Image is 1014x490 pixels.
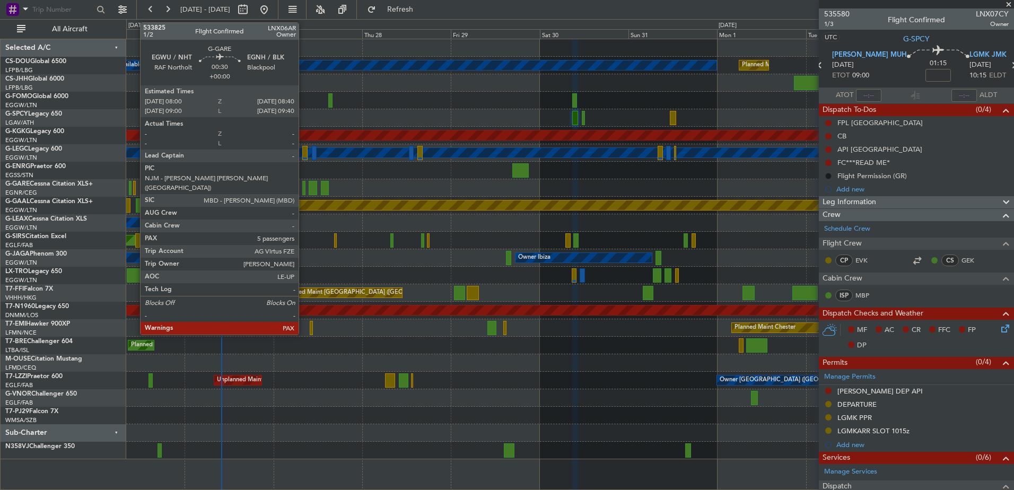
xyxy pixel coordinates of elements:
a: G-FOMOGlobal 6000 [5,93,68,100]
div: Planned Maint Chester [735,320,796,336]
div: CS [941,255,959,266]
a: LFMD/CEQ [5,364,36,372]
span: T7-EMI [5,321,26,327]
div: Planned Maint Dusseldorf [217,197,286,213]
a: EGNR/CEG [5,189,37,197]
div: Owner [GEOGRAPHIC_DATA] ([GEOGRAPHIC_DATA]) [720,372,866,388]
span: G-LEAX [5,216,28,222]
a: G-VNORChallenger 650 [5,391,77,397]
span: M-OUSE [5,356,31,362]
span: Dispatch Checks and Weather [823,308,923,320]
a: M-OUSECitation Mustang [5,356,82,362]
span: ALDT [980,90,997,101]
a: Manage Permits [824,372,876,382]
span: [DATE] - [DATE] [180,5,230,14]
div: LGMKARR SLOT 1015z [837,426,910,435]
a: EGGW/LTN [5,154,37,162]
span: DP [857,340,867,351]
span: Services [823,452,850,464]
span: CR [912,325,921,336]
span: 535580 [824,8,850,20]
span: Dispatch To-Dos [823,104,876,116]
span: T7-BRE [5,338,27,345]
span: LX-TRO [5,268,28,275]
input: --:-- [856,89,881,102]
a: G-KGKGLegacy 600 [5,128,64,135]
span: Refresh [378,6,423,13]
div: Add new [836,185,1009,194]
div: FPL [GEOGRAPHIC_DATA] [837,118,923,127]
span: G-SPCY [903,33,930,45]
a: G-LEGCLegacy 600 [5,146,62,152]
span: 09:00 [852,71,869,81]
span: CS-JHH [5,76,28,82]
div: CP [835,255,853,266]
button: All Aircraft [12,21,115,38]
a: EGLF/FAB [5,381,33,389]
span: (0/6) [976,452,991,463]
span: Crew [823,209,841,221]
div: Planned Maint Warsaw ([GEOGRAPHIC_DATA]) [131,337,259,353]
a: LTBA/ISL [5,346,29,354]
div: [PERSON_NAME] DEP API [837,387,923,396]
div: CB [837,132,846,141]
span: T7-FFI [5,286,24,292]
span: (0/4) [976,104,991,115]
div: Owner Ibiza [518,250,550,266]
a: LFMN/NCE [5,329,37,337]
span: ELDT [989,71,1006,81]
span: ATOT [836,90,853,101]
a: G-ENRGPraetor 600 [5,163,66,170]
a: T7-FFIFalcon 7X [5,286,53,292]
div: Mon 25 [96,29,185,39]
span: [DATE] [832,60,854,71]
div: Fri 29 [451,29,539,39]
a: G-SPCYLegacy 650 [5,111,62,117]
a: T7-PJ29Falcon 7X [5,408,58,415]
span: MF [857,325,867,336]
span: 1/3 [824,20,850,29]
span: AC [885,325,894,336]
div: Tue 2 [806,29,895,39]
span: G-GAAL [5,198,30,205]
span: Cabin Crew [823,273,862,285]
a: T7-BREChallenger 604 [5,338,73,345]
div: [DATE] [128,21,146,30]
div: DEPARTURE [837,400,877,409]
a: EGGW/LTN [5,101,37,109]
a: GEK [961,256,985,265]
span: G-SPCY [5,111,28,117]
a: Schedule Crew [824,224,870,234]
a: WMSA/SZB [5,416,37,424]
a: EGLF/FAB [5,399,33,407]
a: G-GARECessna Citation XLS+ [5,181,93,187]
button: UTC [821,32,840,42]
div: Sat 30 [540,29,628,39]
span: FFC [938,325,950,336]
span: 01:15 [930,58,947,69]
span: (0/4) [976,356,991,367]
span: All Aircraft [28,25,112,33]
div: Flight Confirmed [888,14,945,25]
a: MBP [855,291,879,300]
div: Flight Permission (GR) [837,171,907,180]
span: G-FOMO [5,93,32,100]
div: Planned Maint [GEOGRAPHIC_DATA] ([GEOGRAPHIC_DATA] Intl) [284,285,461,301]
a: EGSS/STN [5,171,33,179]
a: EGGW/LTN [5,206,37,214]
span: Permits [823,357,847,369]
div: Thu 28 [362,29,451,39]
span: [DATE] [969,60,991,71]
a: EGGW/LTN [5,276,37,284]
a: T7-EMIHawker 900XP [5,321,70,327]
span: N358VJ [5,443,29,450]
a: G-SIRSCitation Excel [5,233,66,240]
span: G-JAGA [5,251,30,257]
a: LFPB/LBG [5,84,33,92]
div: Sun 31 [628,29,717,39]
input: Trip Number [32,2,93,17]
a: G-JAGAPhenom 300 [5,251,67,257]
a: LX-TROLegacy 650 [5,268,62,275]
div: Tue 26 [185,29,273,39]
a: G-GAALCessna Citation XLS+ [5,198,93,205]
